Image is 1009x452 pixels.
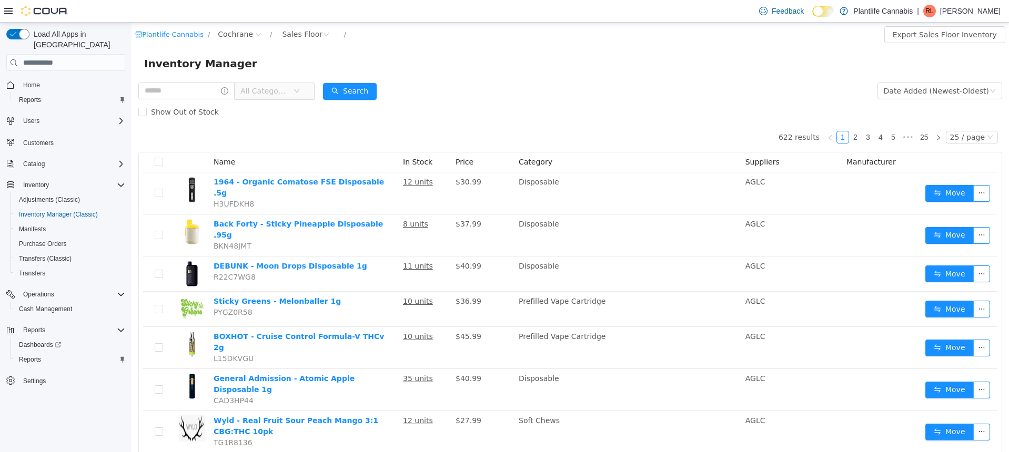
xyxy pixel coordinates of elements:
i: icon: down [162,65,168,73]
a: Reports [15,94,45,106]
span: Settings [19,374,125,387]
a: 1964 - Organic Comatose FSE Disposable .5g [82,155,253,174]
img: Back Forty - Sticky Pineapple Disposable .95g hero shot [47,196,74,222]
li: Previous Page [692,108,705,121]
a: Manifests [15,223,50,235]
p: [PERSON_NAME] [940,5,1001,17]
span: $30.99 [324,155,350,163]
span: AGLC [614,197,634,206]
span: R22C7WG8 [82,250,124,259]
button: Reports [11,93,129,107]
a: 1 [705,109,717,120]
span: Transfers [19,269,45,278]
button: Manifests [11,222,129,237]
a: Wyld - Real Fruit Sour Peach Mango 3:1 CBG:THC 10pk [82,394,247,413]
span: BKN48JMT [82,219,120,228]
span: CAD3HP44 [82,374,122,382]
span: AGLC [614,352,634,360]
span: Transfers [15,267,125,280]
span: Suppliers [614,135,648,143]
li: 25 [785,108,801,121]
span: In Stock [271,135,301,143]
button: icon: ellipsis [842,401,859,418]
div: Date Added (Newest-Oldest) [752,60,857,76]
button: Adjustments (Classic) [11,192,129,207]
a: Reports [15,353,45,366]
span: Settings [23,377,46,385]
span: Users [23,117,39,125]
span: Inventory [19,179,125,191]
button: icon: ellipsis [842,317,859,334]
a: Back Forty - Sticky Pineapple Disposable .95g [82,197,251,217]
u: 10 units [271,310,301,318]
button: Inventory [19,179,53,191]
span: Feedback [772,6,804,16]
button: icon: swapMove [794,359,842,376]
span: Adjustments (Classic) [19,196,80,204]
span: / [212,8,214,16]
td: Prefilled Vape Cartridge [383,269,610,304]
img: Sticky Greens - Melonballer 1g hero shot [47,273,74,300]
button: Customers [2,135,129,150]
img: Wyld - Real Fruit Sour Peach Mango 3:1 CBG:THC 10pk hero shot [47,393,74,419]
u: 12 units [271,155,301,163]
td: Disposable [383,346,610,388]
span: / [138,8,140,16]
span: Reports [19,355,41,364]
span: Reports [19,324,125,336]
button: icon: ellipsis [842,243,859,260]
i: icon: info-circle [89,65,97,72]
button: Catalog [2,157,129,171]
a: 2 [718,109,730,120]
span: AGLC [614,310,634,318]
a: BOXHOT - Cruise Control Formula-V THCv 2g [82,310,253,329]
nav: Complex example [6,73,125,416]
a: Transfers (Classic) [15,252,76,265]
i: icon: left [695,112,702,118]
a: Sticky Greens - Melonballer 1g [82,274,209,283]
span: Catalog [23,160,45,168]
button: icon: searchSearch [191,60,245,77]
a: Cash Management [15,303,76,315]
button: Transfers (Classic) [11,251,129,266]
button: Operations [19,288,58,301]
a: Inventory Manager (Classic) [15,208,102,221]
span: Inventory Manager (Classic) [15,208,125,221]
span: TG1R8136 [82,416,121,424]
button: Reports [2,323,129,337]
button: icon: ellipsis [842,278,859,295]
li: 4 [743,108,755,121]
button: Inventory [2,178,129,192]
li: 2 [718,108,730,121]
a: DEBUNK - Moon Drops Disposable 1g [82,239,236,248]
a: 3 [731,109,742,120]
button: icon: swapMove [794,204,842,221]
button: icon: swapMove [794,243,842,260]
li: 622 results [647,108,688,121]
div: Sales Floor [150,4,191,19]
a: 4 [743,109,755,120]
span: Transfers (Classic) [15,252,125,265]
span: / [76,8,78,16]
span: Dashboards [15,338,125,351]
button: Catalog [19,158,49,170]
input: Dark Mode [812,6,834,17]
button: Export Sales Floor Inventory [753,4,874,20]
span: $40.99 [324,352,350,360]
span: Name [82,135,104,143]
button: icon: swapMove [794,317,842,334]
span: Adjustments (Classic) [15,193,125,206]
u: 10 units [271,274,301,283]
a: Home [19,79,44,91]
span: Category [387,135,421,143]
a: icon: shopPlantlife Cannabis [4,8,72,16]
span: Inventory Manager (Classic) [19,210,98,219]
a: Adjustments (Classic) [15,193,84,206]
button: Transfers [11,266,129,281]
span: Inventory [23,181,49,189]
a: Dashboards [15,338,65,351]
span: PYGZ0R58 [82,285,121,294]
span: Reports [23,326,45,334]
span: Home [19,78,125,91]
